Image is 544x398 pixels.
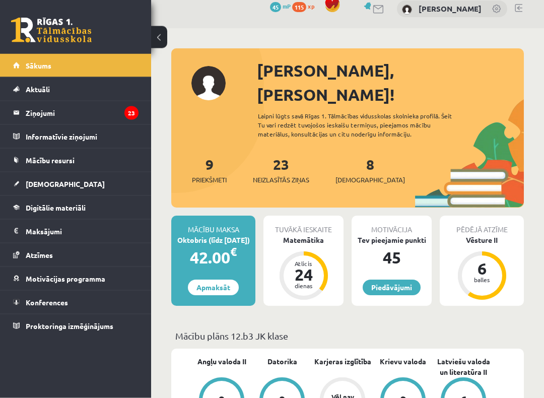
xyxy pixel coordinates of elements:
[197,357,246,367] a: Angļu valoda II
[335,175,405,185] span: [DEMOGRAPHIC_DATA]
[289,267,319,283] div: 24
[124,106,139,120] i: 23
[335,156,405,185] a: 8[DEMOGRAPHIC_DATA]
[26,274,105,283] span: Motivācijas programma
[13,54,139,77] a: Sākums
[26,156,75,165] span: Mācību resursi
[188,280,239,296] a: Apmaksāt
[253,175,309,185] span: Neizlasītās ziņas
[13,125,139,148] a: Informatīvie ziņojumi
[253,156,309,185] a: 23Neizlasītās ziņas
[13,196,139,219] a: Digitālie materiāli
[26,179,105,188] span: [DEMOGRAPHIC_DATA]
[13,291,139,314] a: Konferences
[270,3,291,11] a: 45 mP
[13,314,139,338] a: Proktoringa izmēģinājums
[175,329,520,343] p: Mācību plāns 12.b3 JK klase
[26,125,139,148] legend: Informatīvie ziņojumi
[13,78,139,101] a: Aktuāli
[13,267,139,290] a: Motivācijas programma
[26,101,139,124] legend: Ziņojumi
[26,203,86,212] span: Digitālie materiāli
[402,5,412,15] img: Eva Rozīte
[292,3,319,11] a: 115 xp
[26,220,139,243] legend: Maksājumi
[440,216,524,235] div: Pēdējā atzīme
[263,235,344,246] div: Matemātika
[440,235,524,246] div: Vēsture II
[171,216,255,235] div: Mācību maksa
[192,156,227,185] a: 9Priekšmeti
[433,357,494,378] a: Latviešu valoda un literatūra II
[171,246,255,270] div: 42.00
[230,245,237,259] span: €
[352,216,432,235] div: Motivācija
[258,112,469,139] div: Laipni lūgts savā Rīgas 1. Tālmācības vidusskolas skolnieka profilā. Šeit Tu vari redzēt tuvojošo...
[192,175,227,185] span: Priekšmeti
[467,261,497,277] div: 6
[26,250,53,259] span: Atzīmes
[263,235,344,302] a: Matemātika Atlicis 24 dienas
[11,18,92,43] a: Rīgas 1. Tālmācības vidusskola
[380,357,426,367] a: Krievu valoda
[13,101,139,124] a: Ziņojumi23
[13,220,139,243] a: Maksājumi
[171,235,255,246] div: Oktobris (līdz [DATE])
[440,235,524,302] a: Vēsture II 6 balles
[26,61,51,70] span: Sākums
[26,321,113,330] span: Proktoringa izmēģinājums
[352,235,432,246] div: Tev pieejamie punkti
[13,243,139,267] a: Atzīmes
[267,357,297,367] a: Datorika
[257,59,524,107] div: [PERSON_NAME], [PERSON_NAME]!
[363,280,421,296] a: Piedāvājumi
[283,3,291,11] span: mP
[308,3,314,11] span: xp
[352,246,432,270] div: 45
[314,357,371,367] a: Karjeras izglītība
[13,149,139,172] a: Mācību resursi
[419,4,482,14] a: [PERSON_NAME]
[292,3,306,13] span: 115
[263,216,344,235] div: Tuvākā ieskaite
[26,298,68,307] span: Konferences
[289,283,319,289] div: dienas
[13,172,139,195] a: [DEMOGRAPHIC_DATA]
[26,85,50,94] span: Aktuāli
[467,277,497,283] div: balles
[289,261,319,267] div: Atlicis
[270,3,281,13] span: 45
